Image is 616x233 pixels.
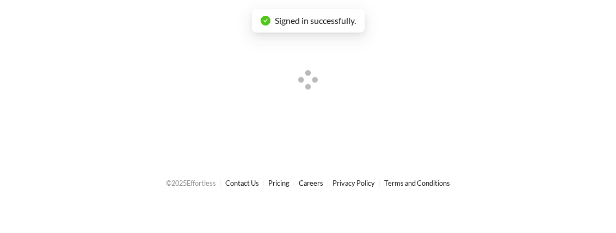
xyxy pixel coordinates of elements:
a: Terms and Conditions [384,179,450,187]
a: Pricing [268,179,289,187]
span: Signed in successfully. [275,15,356,26]
a: Privacy Policy [332,179,375,187]
span: © 2025 Effortless [166,179,216,187]
a: Contact Us [225,179,259,187]
a: Careers [299,179,323,187]
span: check-circle [261,16,270,26]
